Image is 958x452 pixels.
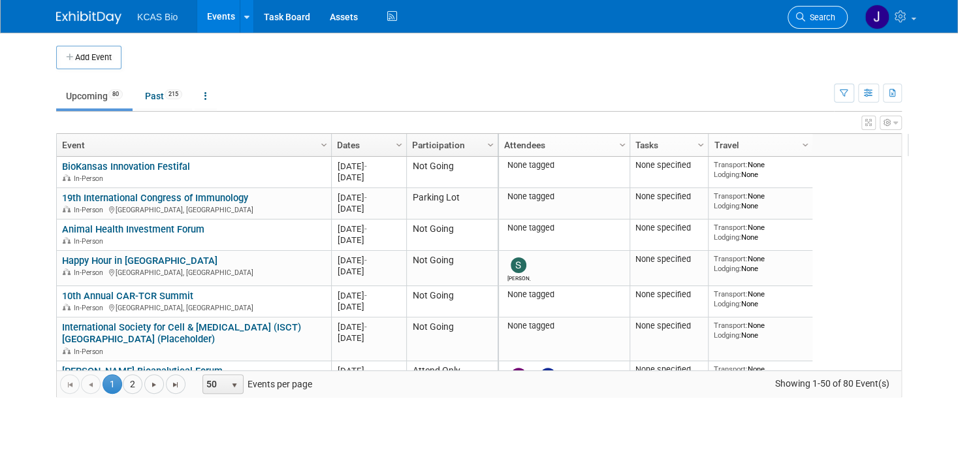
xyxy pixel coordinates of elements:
div: [DATE] [337,266,400,277]
a: Column Settings [616,134,630,153]
div: None tagged [504,289,625,300]
span: Transport: [714,254,748,263]
td: Not Going [406,219,498,251]
span: Lodging: [714,331,741,340]
a: Participation [412,134,489,156]
div: None specified [635,289,703,300]
span: - [364,291,366,300]
td: Parking Lot [406,188,498,219]
span: KCAS Bio [137,12,178,22]
button: Add Event [56,46,121,69]
a: Column Settings [484,134,498,153]
div: None tagged [504,321,625,331]
img: In-Person Event [63,237,71,244]
span: In-Person [74,174,107,183]
span: - [364,255,366,265]
div: None specified [635,223,703,233]
div: Sara Herrmann [507,273,530,282]
a: Column Settings [799,134,813,153]
div: [DATE] [337,365,400,376]
a: Past215 [135,84,192,108]
img: In-Person Event [63,174,71,181]
a: Upcoming80 [56,84,133,108]
span: - [364,161,366,171]
td: Not Going [406,157,498,188]
td: Attend Only [406,361,498,405]
span: Column Settings [617,140,628,150]
div: [DATE] [337,172,400,183]
div: [DATE] [337,255,400,266]
span: 215 [165,89,182,99]
img: ExhibitDay [56,11,121,24]
div: None specified [635,364,703,375]
a: Go to the last page [166,374,185,394]
span: Column Settings [394,140,404,150]
div: None tagged [504,223,625,233]
span: - [364,322,366,332]
div: None None [714,289,808,308]
a: International Society for Cell & [MEDICAL_DATA] (ISCT) [GEOGRAPHIC_DATA] (Placeholder) [62,321,301,346]
span: Column Settings [319,140,329,150]
a: Event [62,134,323,156]
div: [GEOGRAPHIC_DATA], [GEOGRAPHIC_DATA] [62,302,325,313]
a: BioKansas Innovation Festifal [62,161,190,172]
span: Transport: [714,289,748,299]
span: Go to the first page [65,379,75,390]
span: - [364,224,366,234]
a: Attendees [504,134,621,156]
span: Transport: [714,191,748,201]
div: None specified [635,191,703,202]
a: Search [788,6,848,29]
div: [DATE] [337,290,400,301]
span: Column Settings [485,140,496,150]
span: Transport: [714,364,748,374]
a: [PERSON_NAME] Bioanalytical Forum [62,365,223,377]
span: Column Settings [695,140,706,150]
span: In-Person [74,268,107,277]
div: [DATE] [337,234,400,246]
a: Tasks [635,134,699,156]
td: Not Going [406,317,498,361]
div: [DATE] [337,161,400,172]
img: Charisse Fernandez [511,368,526,383]
a: Column Settings [694,134,709,153]
span: 50 [203,375,225,393]
span: Transport: [714,321,748,330]
div: [DATE] [337,321,400,332]
a: Happy Hour in [GEOGRAPHIC_DATA] [62,255,217,266]
span: 80 [108,89,123,99]
a: Dates [337,134,398,156]
div: None tagged [504,191,625,202]
div: None tagged [504,160,625,170]
span: Lodging: [714,233,741,242]
div: None None [714,321,808,340]
div: [GEOGRAPHIC_DATA], [GEOGRAPHIC_DATA] [62,204,325,215]
img: In-Person Event [63,347,71,354]
span: Showing 1-50 of 80 Event(s) [763,374,901,393]
img: In-Person Event [63,304,71,310]
span: Lodging: [714,170,741,179]
div: None None [714,364,808,383]
span: Go to the previous page [86,379,96,390]
div: [DATE] [337,203,400,214]
span: Search [805,12,835,22]
span: Go to the next page [149,379,159,390]
span: - [364,366,366,376]
span: In-Person [74,347,107,356]
a: Travel [714,134,804,156]
a: 10th Annual CAR-TCR Summit [62,290,193,302]
a: Column Settings [317,134,332,153]
div: None None [714,160,808,179]
span: select [229,380,240,391]
img: Sara Herrmann [511,257,526,273]
div: None specified [635,254,703,265]
td: Not Going [406,286,498,317]
span: - [364,193,366,202]
span: Lodging: [714,299,741,308]
span: Go to the last page [170,379,181,390]
div: [DATE] [337,223,400,234]
span: Transport: [714,160,748,169]
div: None specified [635,160,703,170]
div: [DATE] [337,332,400,344]
span: In-Person [74,304,107,312]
